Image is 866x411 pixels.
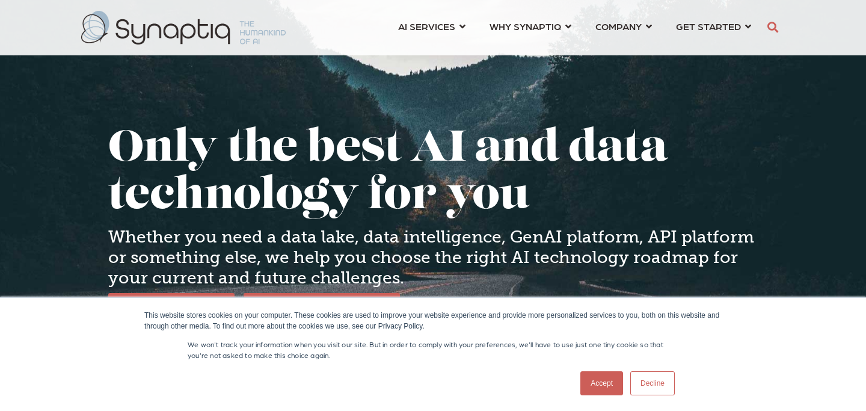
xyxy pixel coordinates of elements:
span: COMPANY [595,18,642,34]
h1: Only the best AI and data technology for you [108,126,758,221]
a: AI SERVICES [398,15,465,37]
span: GET STARTED [676,18,741,34]
p: We won't track your information when you visit our site. But in order to comply with your prefere... [188,339,678,360]
a: WHY SYNAPTIQ [490,15,571,37]
div: This website stores cookies on your computer. These cookies are used to improve your website expe... [144,310,722,332]
img: Get Help Today [108,293,235,324]
a: Accept [580,371,623,395]
span: WHY SYNAPTIQ [490,18,561,34]
a: GET STARTED [676,15,751,37]
a: Decline [630,371,675,395]
img: Assess Your Readiness [244,293,400,324]
a: COMPANY [595,15,652,37]
span: AI SERVICES [398,18,455,34]
nav: menu [386,6,763,49]
h4: Whether you need a data lake, data intelligence, GenAI platform, API platform or something else, ... [108,227,758,288]
img: synaptiq logo-2 [81,11,286,45]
